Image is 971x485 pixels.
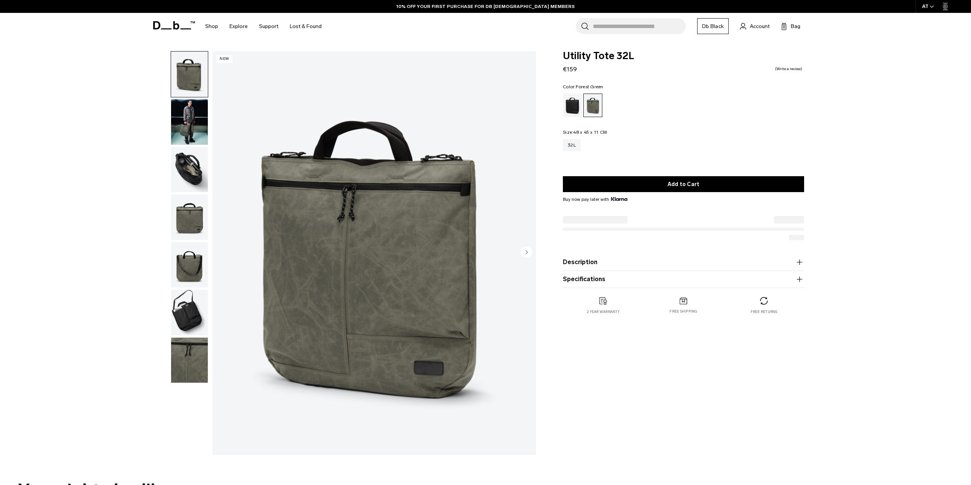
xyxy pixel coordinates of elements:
[669,309,697,314] p: Free shipping
[563,51,804,61] span: Utility Tote 32L
[587,309,619,314] p: 2 year warranty
[563,139,581,151] a: 32L
[781,22,800,31] button: Bag
[775,67,802,71] a: Write a review
[740,22,770,31] a: Account
[171,52,208,97] img: Utility Tote 32L Forest Green
[212,51,536,455] img: Utility Tote 32L Forest Green
[563,275,804,284] button: Specifications
[521,247,532,260] button: Next slide
[216,55,233,63] p: New
[396,3,575,10] a: 10% OFF YOUR FIRST PURCHASE FOR DB [DEMOGRAPHIC_DATA] MEMBERS
[583,94,602,117] a: Forest Green
[259,13,278,40] a: Support
[611,197,627,201] img: {"height" => 20, "alt" => "Klarna"}
[791,22,800,30] span: Bag
[290,13,322,40] a: Lost & Found
[171,242,208,288] img: Utility Tote 32L Forest Green
[697,18,729,34] a: Db Black
[563,196,627,203] span: Buy now pay later with
[563,84,603,89] legend: Color:
[563,130,607,135] legend: Size:
[563,66,577,73] span: €159
[171,290,208,335] img: Utility Tote 32L Forest Green
[751,309,778,314] p: Free returns
[573,130,607,135] span: 48 x 45 x 11 CM
[171,338,208,383] img: Utility Tote 32L Forest Green
[563,94,582,117] a: Black Out
[171,51,208,97] button: Utility Tote 32L Forest Green
[171,99,208,145] img: Utility Tote 32L Forest Green
[229,13,248,40] a: Explore
[171,337,208,383] button: Utility Tote 32L Forest Green
[171,194,208,240] button: Utility Tote 32L Forest Green
[563,176,804,192] button: Add to Cart
[200,13,327,40] nav: Main Navigation
[750,22,770,30] span: Account
[212,51,536,455] li: 1 / 7
[205,13,218,40] a: Shop
[563,258,804,267] button: Description
[576,84,603,89] span: Forest Green
[171,194,208,240] img: Utility Tote 32L Forest Green
[171,147,208,192] img: Utility Tote 32L Forest Green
